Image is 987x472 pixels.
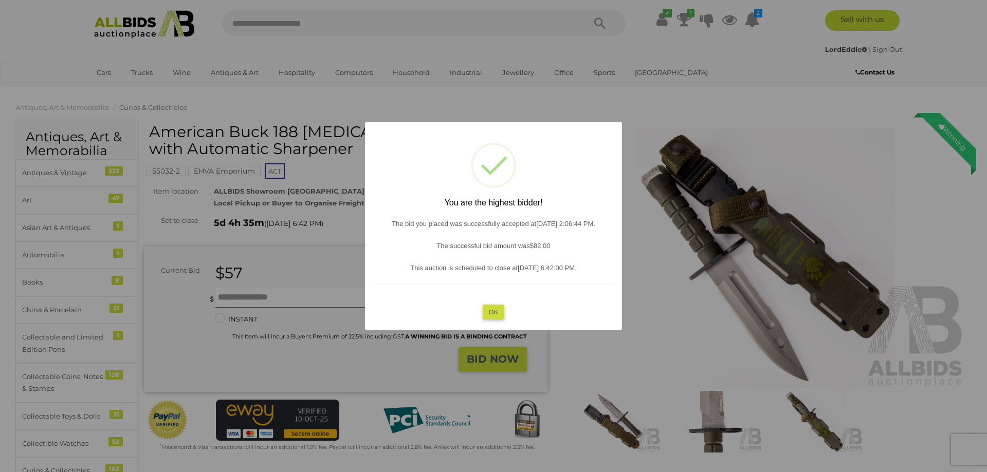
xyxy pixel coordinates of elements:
h2: You are the highest bidder! [375,198,612,207]
span: [DATE] 2:06:44 PM [536,219,593,227]
span: $82.00 [530,241,551,249]
p: This auction is scheduled to close at . [375,262,612,274]
p: The bid you placed was successfully accepted at . [375,217,612,229]
span: [DATE] 6:42:00 PM [518,264,575,272]
p: The successful bid amount was [375,239,612,251]
button: OK [483,304,505,319]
